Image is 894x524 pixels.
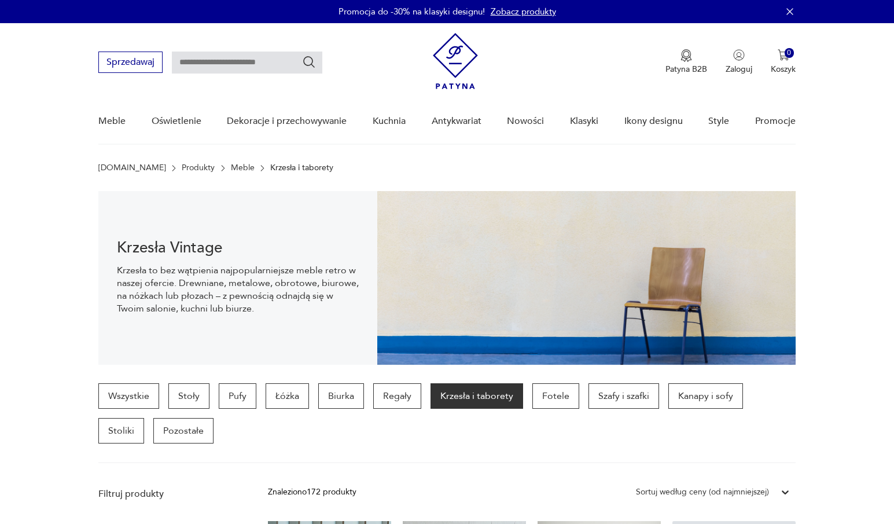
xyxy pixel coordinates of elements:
[431,383,523,409] a: Krzesła i taborety
[98,52,163,73] button: Sprzedawaj
[231,163,255,173] a: Meble
[168,383,209,409] a: Stoły
[266,383,309,409] a: Łóżka
[665,49,707,75] button: Patyna B2B
[182,163,215,173] a: Produkty
[778,49,789,61] img: Ikona koszyka
[117,241,359,255] h1: Krzesła Vintage
[432,99,481,144] a: Antykwariat
[98,163,166,173] a: [DOMAIN_NAME]
[726,49,752,75] button: Zaloguj
[302,55,316,69] button: Szukaj
[708,99,729,144] a: Style
[318,383,364,409] a: Biurka
[98,488,240,500] p: Filtruj produkty
[98,383,159,409] a: Wszystkie
[668,383,743,409] a: Kanapy i sofy
[339,6,485,17] p: Promocja do -30% na klasyki designu!
[152,99,201,144] a: Oświetlenie
[570,99,598,144] a: Klasyki
[532,383,579,409] a: Fotele
[680,49,692,62] img: Ikona medalu
[98,99,126,144] a: Meble
[373,383,421,409] a: Regały
[98,418,144,444] a: Stoliki
[219,383,256,409] a: Pufy
[227,99,347,144] a: Dekoracje i przechowywanie
[373,99,406,144] a: Kuchnia
[665,49,707,75] a: Ikona medaluPatyna B2B
[785,48,794,58] div: 0
[733,49,745,61] img: Ikonka użytkownika
[636,486,769,499] div: Sortuj według ceny (od najmniejszej)
[624,99,683,144] a: Ikony designu
[771,49,796,75] button: 0Koszyk
[588,383,659,409] a: Szafy i szafki
[153,418,214,444] a: Pozostałe
[117,264,359,315] p: Krzesła to bez wątpienia najpopularniejsze meble retro w naszej ofercie. Drewniane, metalowe, obr...
[755,99,796,144] a: Promocje
[98,59,163,67] a: Sprzedawaj
[491,6,556,17] a: Zobacz produkty
[771,64,796,75] p: Koszyk
[433,33,478,89] img: Patyna - sklep z meblami i dekoracjami vintage
[268,486,356,499] div: Znaleziono 172 produkty
[507,99,544,144] a: Nowości
[665,64,707,75] p: Patyna B2B
[270,163,333,173] p: Krzesła i taborety
[726,64,752,75] p: Zaloguj
[377,191,796,365] img: bc88ca9a7f9d98aff7d4658ec262dcea.jpg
